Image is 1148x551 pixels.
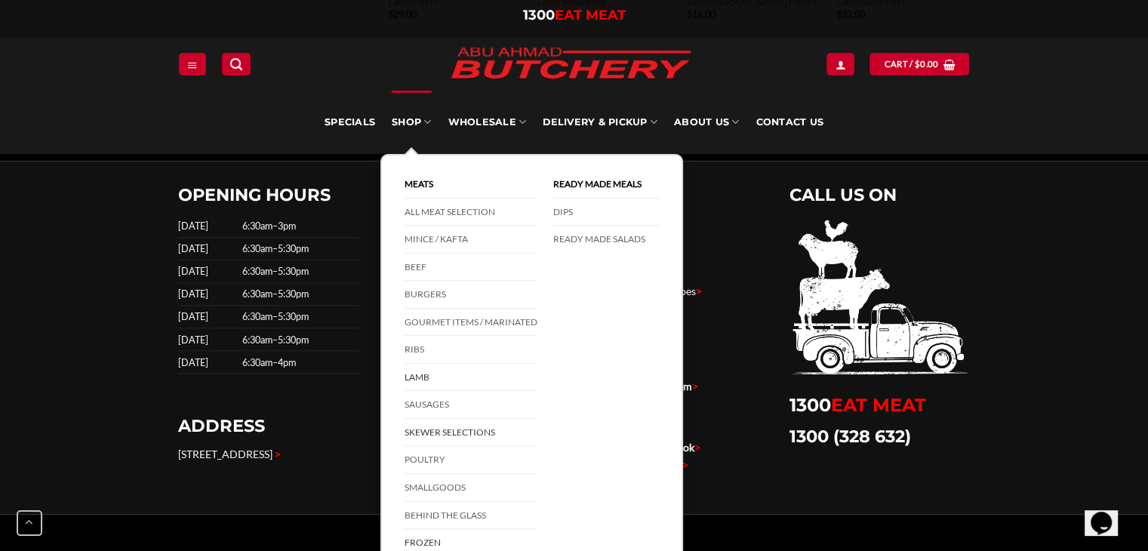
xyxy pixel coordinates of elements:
[178,351,238,374] td: [DATE]
[178,238,238,260] td: [DATE]
[869,53,969,75] a: View cart
[179,53,206,75] a: Menu
[674,91,739,154] a: About Us
[555,7,626,23] span: EAT MEAT
[238,328,359,351] td: 6:30am–5:30pm
[789,215,971,380] img: 1300eatmeat.png
[325,91,375,154] a: Specials
[238,260,359,283] td: 6:30am–5:30pm
[789,184,971,206] h2: CALL US ON
[405,281,537,309] a: Burgers
[1085,491,1133,536] iframe: chat widget
[405,309,537,337] a: Gourmet Items / Marinated
[405,226,537,254] a: Mince / Kafta
[238,215,359,238] td: 6:30am–3pm
[178,215,238,238] td: [DATE]
[405,391,537,419] a: Sausages
[553,199,659,226] a: DIPS
[439,38,703,91] img: Abu Ahmad Butchery
[17,510,42,536] button: Go to top
[405,502,537,530] a: Behind The Glass
[238,351,359,374] td: 6:30am–4pm
[178,283,238,306] td: [DATE]
[405,446,537,474] a: Poultry
[178,448,272,460] a: [STREET_ADDRESS]
[392,91,431,154] a: SHOP
[238,306,359,328] td: 6:30am–5:30pm
[405,254,537,282] a: Beef
[405,474,537,502] a: Smallgoods
[523,7,626,23] a: 1300EAT MEAT
[915,57,920,71] span: $
[682,458,688,471] span: >
[543,91,657,154] a: Delivery & Pickup
[756,91,823,154] a: Contact Us
[831,394,926,416] span: EAT MEAT
[238,283,359,306] td: 6:30am–5:30pm
[692,380,698,392] span: >
[405,199,537,226] a: All Meat Selection
[405,171,537,199] a: Meats
[178,184,359,206] h2: OPENING HOURS
[553,226,659,253] a: Ready Made Salads
[826,53,854,75] a: Login
[915,59,939,69] bdi: 0.00
[789,394,926,416] a: 1300EAT MEAT
[178,328,238,351] td: [DATE]
[178,306,238,328] td: [DATE]
[178,415,359,437] h2: ADDRESS
[178,260,238,283] td: [DATE]
[884,57,938,71] span: Cart /
[523,7,555,23] span: 1300
[553,171,659,199] a: Ready Made Meals
[694,441,700,454] span: >
[405,336,537,364] a: Ribs
[789,426,911,447] a: 1300 (328 632)
[405,419,537,447] a: Skewer Selections
[696,285,702,297] span: >
[222,53,251,75] a: Search
[238,238,359,260] td: 6:30am–5:30pm
[405,364,537,392] a: Lamb
[448,91,526,154] a: Wholesale
[275,448,281,460] span: >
